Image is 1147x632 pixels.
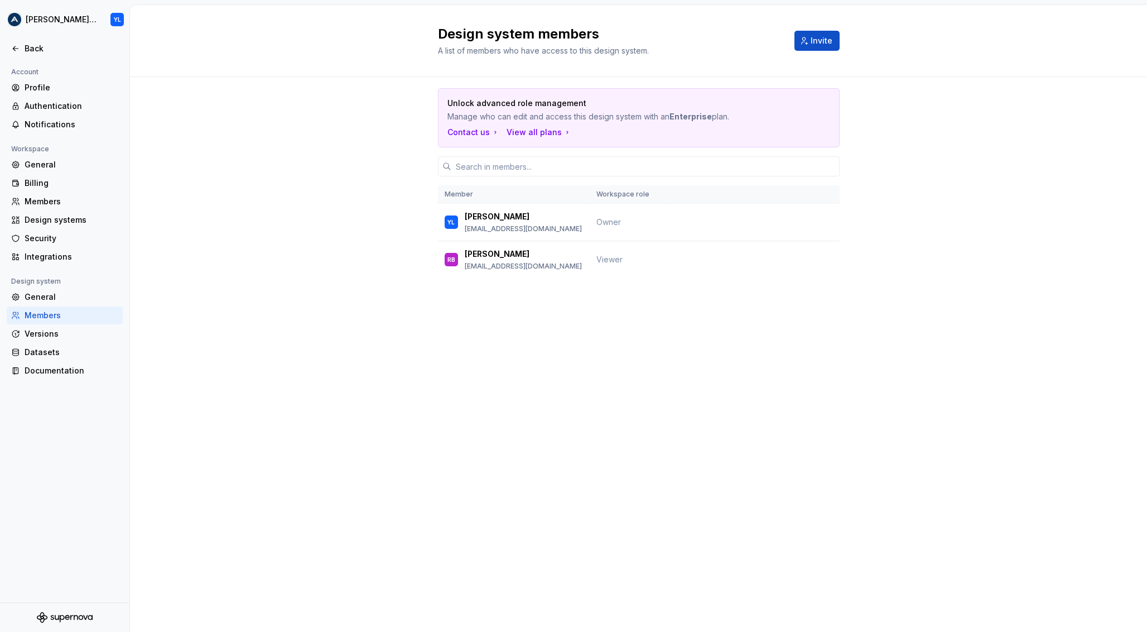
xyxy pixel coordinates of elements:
[7,40,123,58] a: Back
[8,13,21,26] img: 4bf98e6d-073e-43e1-b0cd-0034bf8fdbf3.png
[447,217,455,228] div: YL
[7,79,123,97] a: Profile
[25,365,118,376] div: Documentation
[114,15,121,24] div: YL
[465,248,529,260] p: [PERSON_NAME]
[7,275,65,288] div: Design system
[37,612,93,623] svg: Supernova Logo
[25,251,118,262] div: Integrations
[7,97,123,115] a: Authentication
[447,98,752,109] p: Unlock advanced role management
[794,31,840,51] button: Invite
[465,211,529,222] p: [PERSON_NAME]
[438,46,649,55] span: A list of members who have access to this design system.
[25,347,118,358] div: Datasets
[7,65,43,79] div: Account
[7,325,123,343] a: Versions
[7,174,123,192] a: Billing
[26,14,97,25] div: [PERSON_NAME] Design System
[596,217,621,227] span: Owner
[447,254,455,265] div: RB
[7,211,123,229] a: Design systems
[438,185,590,204] th: Member
[7,343,123,361] a: Datasets
[2,7,127,32] button: [PERSON_NAME] Design SystemYL
[447,127,500,138] a: Contact us
[669,112,712,121] b: Enterprise
[25,159,118,170] div: General
[7,142,54,156] div: Workspace
[590,185,664,204] th: Workspace role
[25,291,118,303] div: General
[25,178,118,189] div: Billing
[811,35,832,46] span: Invite
[25,100,118,112] div: Authentication
[447,111,752,122] p: Manage who can edit and access this design system with an plan.
[25,328,118,339] div: Versions
[7,193,123,210] a: Members
[7,307,123,324] a: Members
[507,127,572,138] button: View all plans
[7,288,123,306] a: General
[7,362,123,380] a: Documentation
[7,229,123,247] a: Security
[25,196,118,207] div: Members
[25,43,118,54] div: Back
[465,262,582,271] p: [EMAIL_ADDRESS][DOMAIN_NAME]
[25,119,118,130] div: Notifications
[465,224,582,233] p: [EMAIL_ADDRESS][DOMAIN_NAME]
[7,248,123,266] a: Integrations
[7,156,123,174] a: General
[25,310,118,321] div: Members
[25,233,118,244] div: Security
[7,116,123,133] a: Notifications
[25,82,118,93] div: Profile
[25,214,118,226] div: Design systems
[438,25,781,43] h2: Design system members
[596,255,623,264] span: Viewer
[451,156,840,176] input: Search in members...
